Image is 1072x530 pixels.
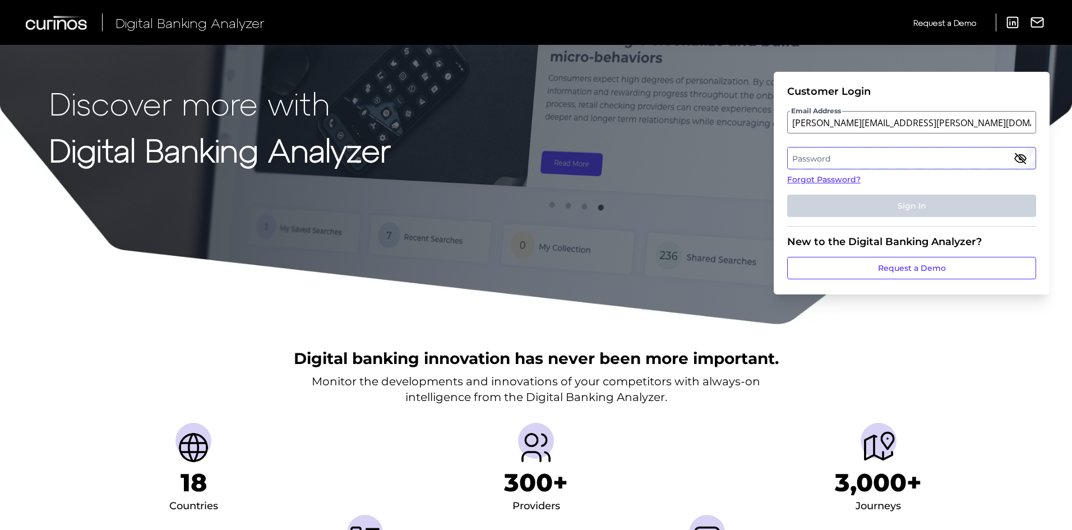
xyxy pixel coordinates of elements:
[913,18,976,27] span: Request a Demo
[312,374,760,405] p: Monitor the developments and innovations of your competitors with always-on intelligence from the...
[49,85,391,121] p: Discover more with
[913,13,976,32] a: Request a Demo
[790,107,842,116] span: Email Address
[856,497,901,515] div: Journeys
[175,430,211,466] img: Countries
[787,236,1036,248] div: New to the Digital Banking Analyzer?
[26,16,89,30] img: Curinos
[512,497,560,515] div: Providers
[788,148,1035,168] label: Password
[787,85,1036,98] div: Customer Login
[294,348,779,369] h2: Digital banking innovation has never been more important.
[169,497,218,515] div: Countries
[787,257,1036,279] a: Request a Demo
[518,430,554,466] img: Providers
[504,468,568,497] h1: 300+
[787,195,1036,217] button: Sign In
[115,15,265,31] span: Digital Banking Analyzer
[49,131,391,168] strong: Digital Banking Analyzer
[181,468,207,497] h1: 18
[861,430,897,466] img: Journeys
[787,174,1036,186] a: Forgot Password?
[835,468,922,497] h1: 3,000+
